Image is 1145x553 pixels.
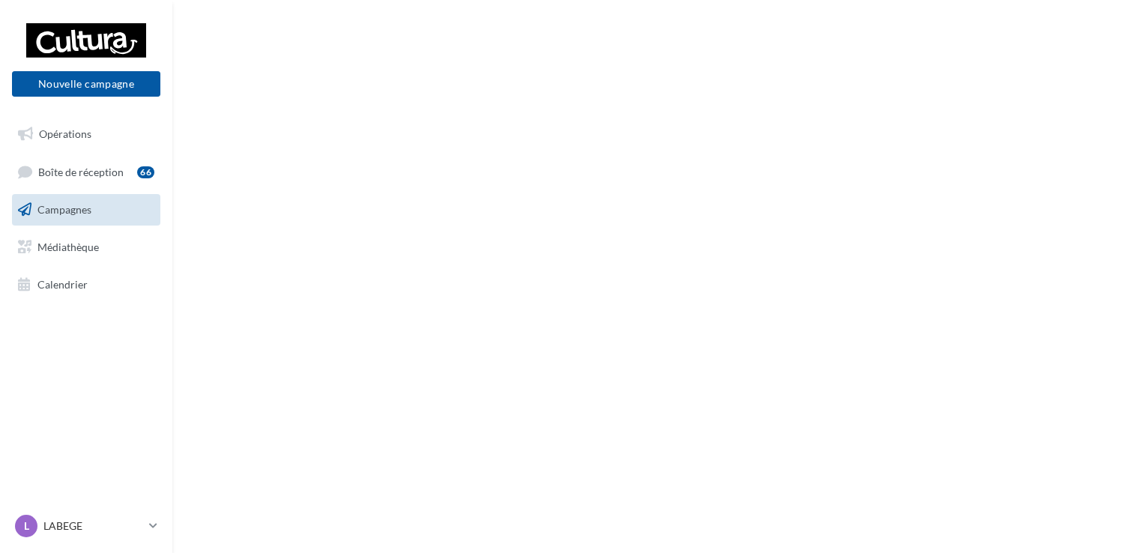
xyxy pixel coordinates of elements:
[39,127,91,140] span: Opérations
[137,166,154,178] div: 66
[9,118,163,150] a: Opérations
[9,156,163,188] a: Boîte de réception66
[9,232,163,263] a: Médiathèque
[37,277,88,290] span: Calendrier
[37,203,91,216] span: Campagnes
[43,519,143,534] p: LABEGE
[38,165,124,178] span: Boîte de réception
[9,194,163,226] a: Campagnes
[12,512,160,540] a: L LABEGE
[37,241,99,253] span: Médiathèque
[24,519,29,534] span: L
[9,269,163,300] a: Calendrier
[12,71,160,97] button: Nouvelle campagne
